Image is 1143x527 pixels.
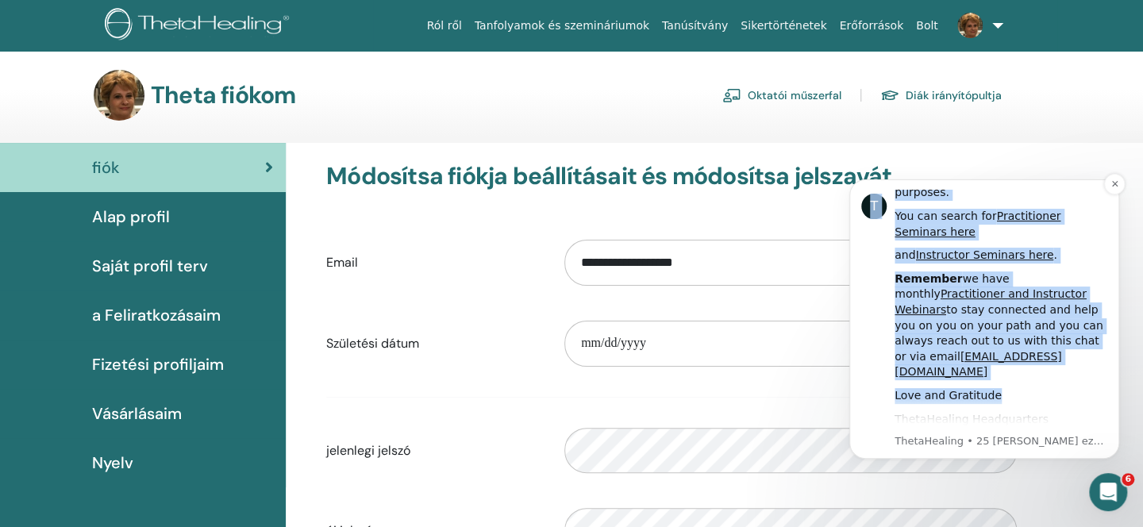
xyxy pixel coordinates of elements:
[722,83,841,108] a: Oktatói műszerfal
[92,303,221,327] span: a Feliratkozásaim
[656,11,734,40] a: Tanúsítvány
[314,329,552,359] label: Születési dátum
[314,436,552,466] label: jelenlegi jelszó
[880,89,899,102] img: graduation-cap.svg
[92,352,224,376] span: Fizetési profiljaim
[94,70,144,121] img: default.jpg
[957,13,983,38] img: default.jpg
[1089,473,1127,511] iframe: Intercom live chat
[92,402,182,425] span: Vásárlásaim
[1122,473,1134,486] span: 6
[468,11,656,40] a: Tanfolyamok és szemináriumok
[910,11,945,40] a: Bolt
[722,88,741,102] img: chalkboard-teacher.svg
[314,248,552,278] label: Email
[92,156,120,179] span: fiók
[151,81,295,110] h3: Theta fiókom
[421,11,468,40] a: Ról ről
[92,451,133,475] span: Nyelv
[92,254,208,278] span: Saját profil terv
[105,8,294,44] img: logo.png
[92,205,170,229] span: Alap profil
[880,83,1002,108] a: Diák irányítópultja
[825,156,1143,484] iframe: Intercom notifications üzenet
[326,162,1017,190] h3: Módosítsa fiókja beállításait és módosítsa jelszavát
[734,11,833,40] a: Sikertörténetek
[833,11,910,40] a: Erőforrások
